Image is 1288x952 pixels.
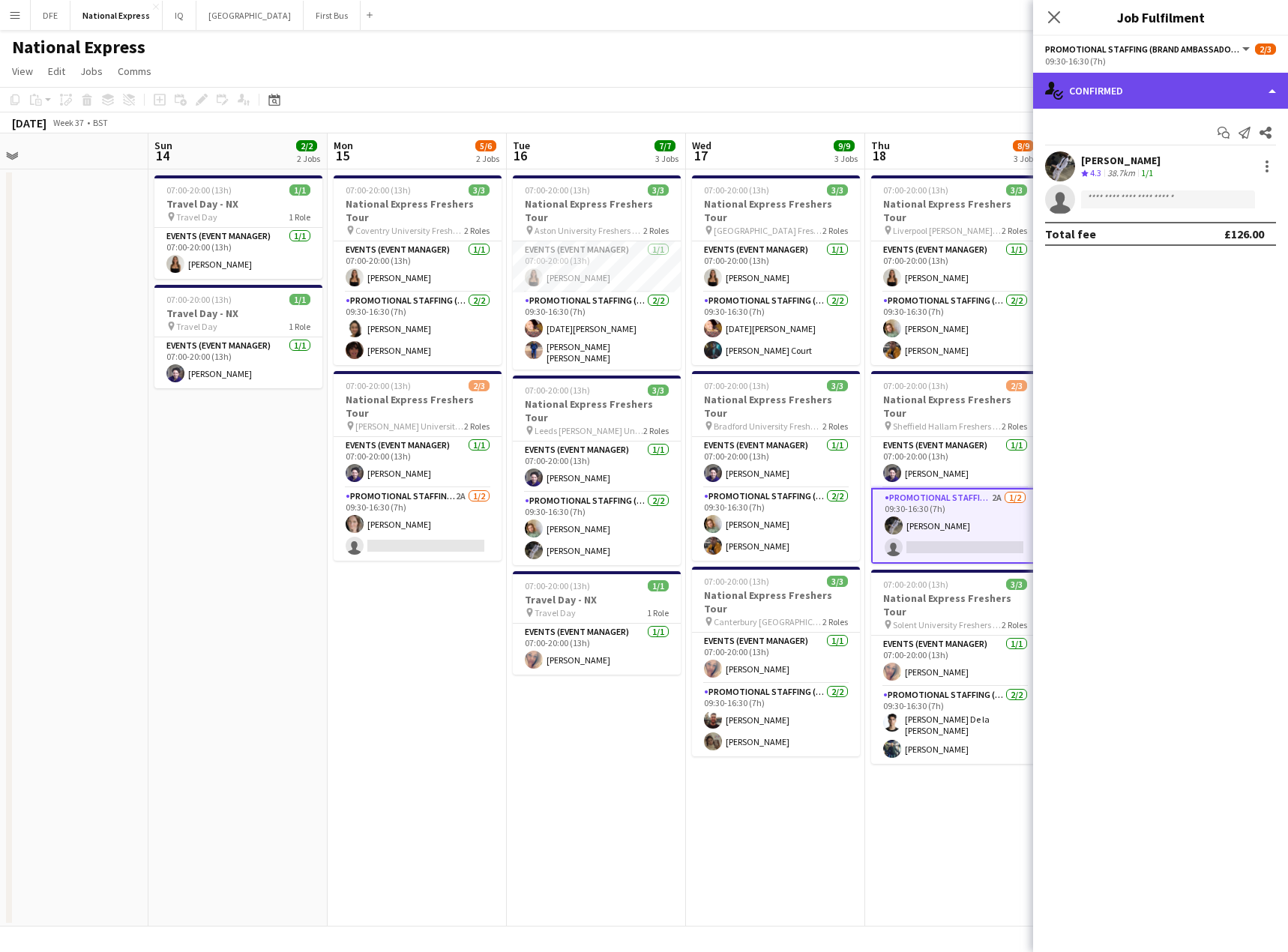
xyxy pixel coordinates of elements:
span: 1 Role [289,321,310,332]
span: Promotional Staffing (Brand Ambassadors) [1045,43,1240,55]
span: Comms [118,64,151,78]
app-job-card: 07:00-20:00 (13h)3/3National Express Freshers Tour Bradford University Freshers Fair2 RolesEvents... [692,371,860,561]
span: Travel Day [535,607,576,618]
div: 07:00-20:00 (13h)3/3National Express Freshers Tour Solent University Freshers Fair2 RolesEvents (... [871,570,1039,764]
span: 07:00-20:00 (13h) [704,380,769,391]
span: Mon [334,139,353,152]
app-card-role: Events (Event Manager)1/107:00-20:00 (13h)[PERSON_NAME] [334,241,502,292]
span: 14 [152,147,172,164]
app-job-card: 07:00-20:00 (13h)3/3National Express Freshers Tour Canterbury [GEOGRAPHIC_DATA] Freshers Fair2 Ro... [692,567,860,756]
span: 2 Roles [464,421,490,432]
span: 2 Roles [643,425,669,436]
a: Jobs [74,61,109,81]
h3: Job Fulfilment [1033,7,1288,27]
span: 2/3 [1255,43,1276,55]
span: 1/1 [289,184,310,196]
a: Comms [112,61,157,81]
div: 3 Jobs [834,153,858,164]
app-job-card: 07:00-20:00 (13h)3/3National Express Freshers Tour Aston University Freshers Fair2 RolesEvents (E... [513,175,681,370]
div: 2 Jobs [476,153,499,164]
span: 2 Roles [1002,225,1027,236]
span: Liverpool [PERSON_NAME] University Freshers Fair [893,225,1002,236]
app-card-role: Events (Event Manager)1/107:00-20:00 (13h)[PERSON_NAME] [871,636,1039,687]
span: 1 Role [289,211,310,223]
div: 07:00-20:00 (13h)3/3National Express Freshers Tour Coventry University Freshers Fair2 RolesEvents... [334,175,502,365]
span: 2 Roles [464,225,490,236]
span: 2 Roles [1002,421,1027,432]
span: 07:00-20:00 (13h) [883,184,948,196]
span: View [12,64,33,78]
h3: Travel Day - NX [154,197,322,211]
span: [PERSON_NAME] University Freshers Fair [355,421,464,432]
app-card-role: Events (Event Manager)1/107:00-20:00 (13h)[PERSON_NAME] [513,442,681,492]
app-job-card: 07:00-20:00 (13h)3/3National Express Freshers Tour Leeds [PERSON_NAME] University Freshers Fair2 ... [513,376,681,565]
app-card-role: Events (Event Manager)1/107:00-20:00 (13h)[PERSON_NAME] [154,228,322,279]
span: 1 Role [647,607,669,618]
span: 3/3 [648,184,669,196]
h3: Travel Day - NX [154,307,322,320]
h3: National Express Freshers Tour [692,393,860,420]
span: 2 Roles [822,616,848,627]
span: 07:00-20:00 (13h) [883,579,948,590]
span: 17 [690,147,711,164]
span: Canterbury [GEOGRAPHIC_DATA] Freshers Fair [714,616,822,627]
app-card-role: Events (Event Manager)1/107:00-20:00 (13h)[PERSON_NAME] [692,241,860,292]
app-card-role: Promotional Staffing (Brand Ambassadors)2/209:30-16:30 (7h)[DATE][PERSON_NAME][PERSON_NAME] Court [692,292,860,365]
a: View [6,61,39,81]
app-job-card: 07:00-20:00 (13h)1/1Travel Day - NX Travel Day1 RoleEvents (Event Manager)1/107:00-20:00 (13h)[PE... [154,285,322,388]
span: 2 Roles [643,225,669,236]
app-card-role: Events (Event Manager)1/107:00-20:00 (13h)[PERSON_NAME] [513,241,681,292]
span: Edit [48,64,65,78]
span: 07:00-20:00 (13h) [525,385,590,396]
span: [GEOGRAPHIC_DATA] Freshers Fair [714,225,822,236]
span: 07:00-20:00 (13h) [525,580,590,591]
app-card-role: Promotional Staffing (Brand Ambassadors)2/209:30-16:30 (7h)[PERSON_NAME][PERSON_NAME] [334,292,502,365]
app-card-role: Events (Event Manager)1/107:00-20:00 (13h)[PERSON_NAME] [692,437,860,488]
app-job-card: 07:00-20:00 (13h)3/3National Express Freshers Tour [GEOGRAPHIC_DATA] Freshers Fair2 RolesEvents (... [692,175,860,365]
span: 07:00-20:00 (13h) [346,184,411,196]
span: 3/3 [827,576,848,587]
app-card-role: Promotional Staffing (Brand Ambassadors)2/209:30-16:30 (7h)[PERSON_NAME][PERSON_NAME] [871,292,1039,365]
app-card-role: Promotional Staffing (Brand Ambassadors)2A1/209:30-16:30 (7h)[PERSON_NAME] [334,488,502,561]
app-card-role: Promotional Staffing (Brand Ambassadors)2A1/209:30-16:30 (7h)[PERSON_NAME] [871,488,1039,564]
span: Sun [154,139,172,152]
span: 4.3 [1090,167,1101,178]
div: 38.7km [1104,167,1138,180]
h3: National Express Freshers Tour [871,591,1039,618]
span: 3/3 [1006,184,1027,196]
button: DFE [31,1,70,30]
app-card-role: Promotional Staffing (Brand Ambassadors)2/209:30-16:30 (7h)[DATE][PERSON_NAME][PERSON_NAME] [PERS... [513,292,681,370]
span: 1/1 [648,580,669,591]
button: First Bus [304,1,361,30]
span: 2 Roles [1002,619,1027,630]
span: Aston University Freshers Fair [535,225,643,236]
h3: National Express Freshers Tour [334,393,502,420]
app-job-card: 07:00-20:00 (13h)3/3National Express Freshers Tour Liverpool [PERSON_NAME] University Freshers Fa... [871,175,1039,365]
h1: National Express [12,36,145,58]
span: 2 Roles [822,421,848,432]
span: 07:00-20:00 (13h) [166,184,232,196]
app-card-role: Events (Event Manager)1/107:00-20:00 (13h)[PERSON_NAME] [871,437,1039,488]
h3: National Express Freshers Tour [513,197,681,224]
span: 1/1 [289,294,310,305]
span: 16 [511,147,530,164]
app-job-card: 07:00-20:00 (13h)1/1Travel Day - NX Travel Day1 RoleEvents (Event Manager)1/107:00-20:00 (13h)[PE... [513,571,681,675]
h3: National Express Freshers Tour [692,588,860,615]
app-card-role: Promotional Staffing (Brand Ambassadors)2/209:30-16:30 (7h)[PERSON_NAME][PERSON_NAME] [692,488,860,561]
app-card-role: Events (Event Manager)1/107:00-20:00 (13h)[PERSON_NAME] [334,437,502,488]
app-card-role: Promotional Staffing (Brand Ambassadors)2/209:30-16:30 (7h)[PERSON_NAME][PERSON_NAME] [692,684,860,756]
span: Bradford University Freshers Fair [714,421,822,432]
button: Promotional Staffing (Brand Ambassadors) [1045,43,1252,55]
app-skills-label: 1/1 [1141,167,1153,178]
span: 5/6 [475,140,496,151]
span: 2/3 [1006,380,1027,391]
app-card-role: Events (Event Manager)1/107:00-20:00 (13h)[PERSON_NAME] [692,633,860,684]
h3: National Express Freshers Tour [334,197,502,224]
span: Travel Day [176,321,217,332]
button: [GEOGRAPHIC_DATA] [196,1,304,30]
span: Jobs [80,64,103,78]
